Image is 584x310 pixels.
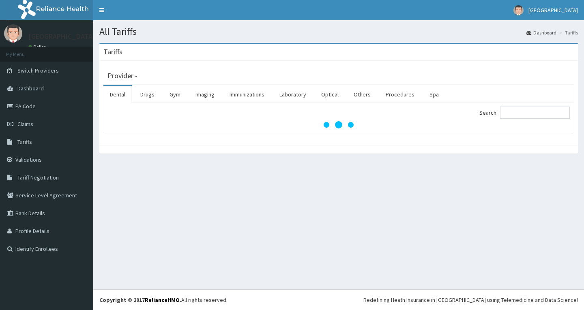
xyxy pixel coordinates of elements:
[526,29,556,36] a: Dashboard
[500,107,570,119] input: Search:
[93,289,584,310] footer: All rights reserved.
[315,86,345,103] a: Optical
[17,120,33,128] span: Claims
[322,109,355,141] svg: audio-loading
[513,5,524,15] img: User Image
[17,85,44,92] span: Dashboard
[99,296,181,304] strong: Copyright © 2017 .
[379,86,421,103] a: Procedures
[99,26,578,37] h1: All Tariffs
[28,33,95,40] p: [GEOGRAPHIC_DATA]
[134,86,161,103] a: Drugs
[189,86,221,103] a: Imaging
[347,86,377,103] a: Others
[17,174,59,181] span: Tariff Negotiation
[145,296,180,304] a: RelianceHMO
[17,67,59,74] span: Switch Providers
[103,86,132,103] a: Dental
[28,44,48,50] a: Online
[479,107,570,119] label: Search:
[528,6,578,14] span: [GEOGRAPHIC_DATA]
[4,24,22,43] img: User Image
[363,296,578,304] div: Redefining Heath Insurance in [GEOGRAPHIC_DATA] using Telemedicine and Data Science!
[423,86,445,103] a: Spa
[557,29,578,36] li: Tariffs
[17,138,32,145] span: Tariffs
[223,86,271,103] a: Immunizations
[103,48,122,56] h3: Tariffs
[107,72,137,79] h3: Provider -
[163,86,187,103] a: Gym
[273,86,313,103] a: Laboratory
